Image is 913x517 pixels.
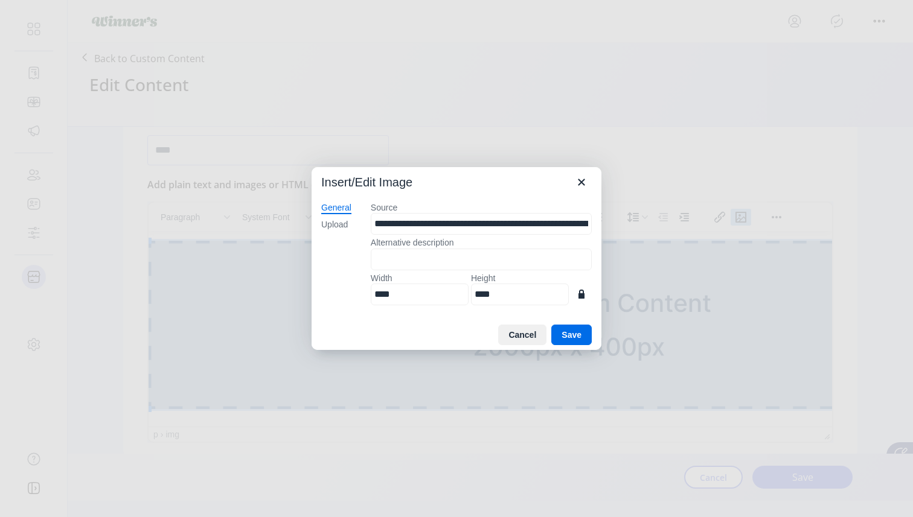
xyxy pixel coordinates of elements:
[321,219,348,231] div: Upload
[371,237,592,248] label: Alternative description
[371,273,469,284] label: Width
[571,172,592,192] button: Close
[321,174,412,190] div: Insert/Edit Image
[551,325,592,345] button: Save
[471,273,569,284] label: Height
[371,202,592,213] label: Source
[498,325,546,345] button: Cancel
[571,284,592,304] button: Constrain proportions
[321,202,351,214] div: General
